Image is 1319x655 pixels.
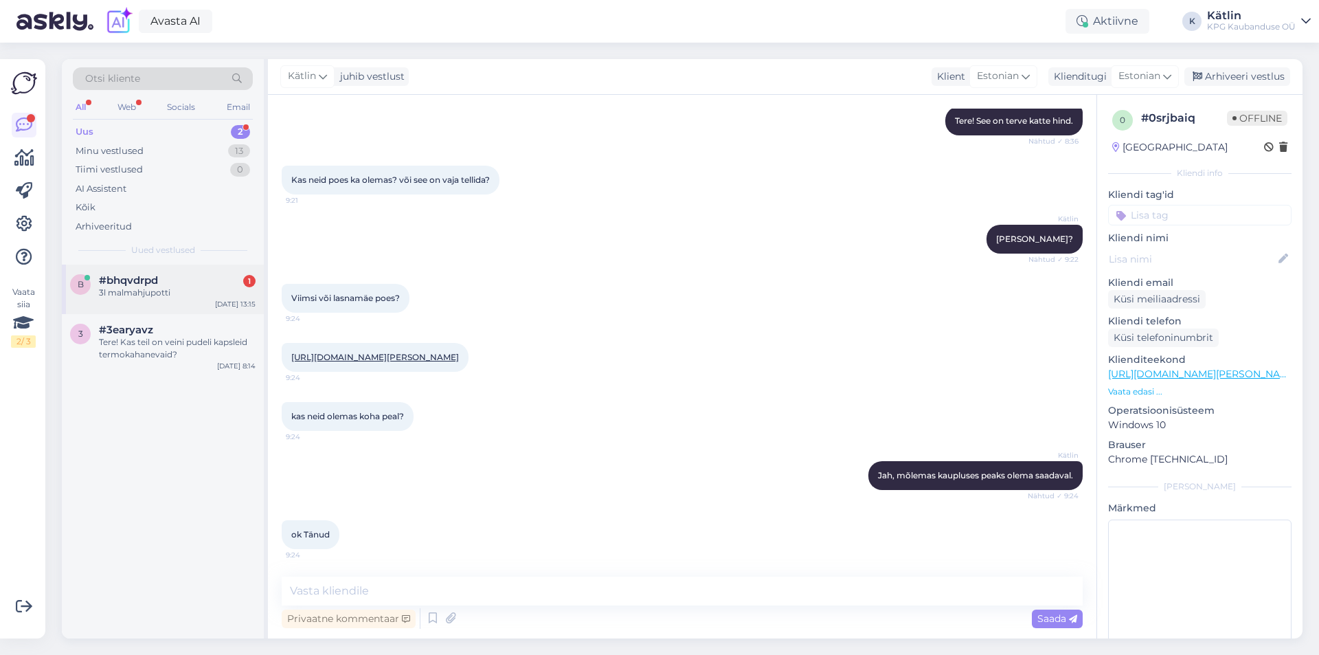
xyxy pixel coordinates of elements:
span: Uued vestlused [131,244,195,256]
div: Kätlin [1207,10,1296,21]
span: ok Tänud [291,529,330,540]
div: # 0srjbaiq [1141,110,1227,126]
div: Web [115,98,139,116]
p: Chrome [TECHNICAL_ID] [1108,452,1292,467]
div: juhib vestlust [335,69,405,84]
a: Avasta AI [139,10,212,33]
div: Socials [164,98,198,116]
p: Märkmed [1108,501,1292,515]
span: Jah, mõlemas kaupluses peaks olema saadaval. [878,470,1073,480]
span: Saada [1037,612,1077,625]
div: K [1182,12,1202,31]
span: #3earyavz [99,324,153,336]
span: Nähtud ✓ 9:22 [1027,254,1079,265]
img: explore-ai [104,7,133,36]
div: 13 [228,144,250,158]
span: 9:24 [286,313,337,324]
span: Estonian [1118,69,1160,84]
span: #bhqvdrpd [99,274,158,287]
img: Askly Logo [11,70,37,96]
a: [URL][DOMAIN_NAME][PERSON_NAME] [1108,368,1298,380]
div: 3l malmahjupotti [99,287,256,299]
div: [DATE] 8:14 [217,361,256,371]
span: Offline [1227,111,1287,126]
div: 2 / 3 [11,335,36,348]
p: Klienditeekond [1108,353,1292,367]
input: Lisa nimi [1109,252,1276,267]
p: Windows 10 [1108,418,1292,432]
div: Email [224,98,253,116]
div: Tiimi vestlused [76,163,143,177]
div: Uus [76,125,93,139]
div: 0 [230,163,250,177]
span: b [78,279,84,289]
span: Kätlin [1027,450,1079,460]
div: Klienditugi [1048,69,1107,84]
div: Klient [932,69,965,84]
div: Privaatne kommentaar [282,610,416,628]
span: Viimsi või lasnamäe poes? [291,293,400,303]
div: Arhiveeri vestlus [1184,67,1290,86]
a: KätlinKPG Kaubanduse OÜ [1207,10,1311,32]
p: Kliendi telefon [1108,314,1292,329]
span: [PERSON_NAME]? [996,234,1073,244]
span: Tere! See on terve katte hind. [955,115,1073,126]
div: Kõik [76,201,95,214]
span: Estonian [977,69,1019,84]
span: Nähtud ✓ 9:24 [1027,491,1079,501]
a: [URL][DOMAIN_NAME][PERSON_NAME] [291,352,459,362]
div: Aktiivne [1066,9,1149,34]
span: Kätlin [1027,214,1079,224]
span: 9:24 [286,373,337,383]
div: Minu vestlused [76,144,144,158]
span: 9:24 [286,550,337,560]
p: Brauser [1108,438,1292,452]
span: Kas neid poes ka olemas? või see on vaja tellida? [291,175,490,185]
span: Otsi kliente [85,71,140,86]
div: Kliendi info [1108,167,1292,179]
div: 1 [243,275,256,287]
p: Operatsioonisüsteem [1108,403,1292,418]
div: Tere! Kas teil on veini pudeli kapsleid termokahanevaid? [99,336,256,361]
div: Vaata siia [11,286,36,348]
span: Kätlin [288,69,316,84]
span: 3 [78,329,83,339]
p: Kliendi nimi [1108,231,1292,245]
div: Arhiveeritud [76,220,132,234]
span: 9:21 [286,195,337,206]
p: Vaata edasi ... [1108,386,1292,398]
span: Nähtud ✓ 8:36 [1027,136,1079,146]
div: KPG Kaubanduse OÜ [1207,21,1296,32]
div: All [73,98,89,116]
span: 0 [1120,115,1125,125]
div: Küsi telefoninumbrit [1108,329,1219,347]
input: Lisa tag [1108,205,1292,225]
div: 2 [231,125,250,139]
span: 9:24 [286,432,337,442]
div: [PERSON_NAME] [1108,480,1292,493]
div: [DATE] 13:15 [215,299,256,309]
div: Küsi meiliaadressi [1108,290,1206,309]
div: [GEOGRAPHIC_DATA] [1112,140,1228,155]
p: Kliendi tag'id [1108,188,1292,202]
p: Kliendi email [1108,276,1292,290]
span: kas neid olemas koha peal? [291,411,404,421]
div: AI Assistent [76,182,126,196]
